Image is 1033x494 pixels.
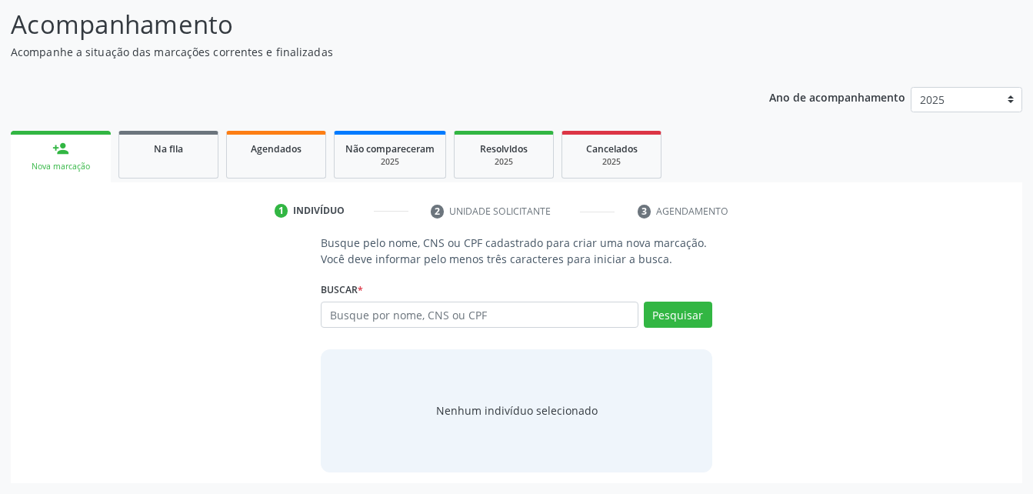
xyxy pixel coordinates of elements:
[11,44,719,60] p: Acompanhe a situação das marcações correntes e finalizadas
[769,87,905,106] p: Ano de acompanhamento
[480,142,528,155] span: Resolvidos
[11,5,719,44] p: Acompanhamento
[465,156,542,168] div: 2025
[345,156,435,168] div: 2025
[321,278,363,302] label: Buscar
[52,140,69,157] div: person_add
[293,204,345,218] div: Indivíduo
[644,302,712,328] button: Pesquisar
[321,235,711,267] p: Busque pelo nome, CNS ou CPF cadastrado para criar uma nova marcação. Você deve informar pelo men...
[345,142,435,155] span: Não compareceram
[22,161,100,172] div: Nova marcação
[154,142,183,155] span: Na fila
[321,302,638,328] input: Busque por nome, CNS ou CPF
[436,402,598,419] div: Nenhum indivíduo selecionado
[275,204,288,218] div: 1
[586,142,638,155] span: Cancelados
[573,156,650,168] div: 2025
[251,142,302,155] span: Agendados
